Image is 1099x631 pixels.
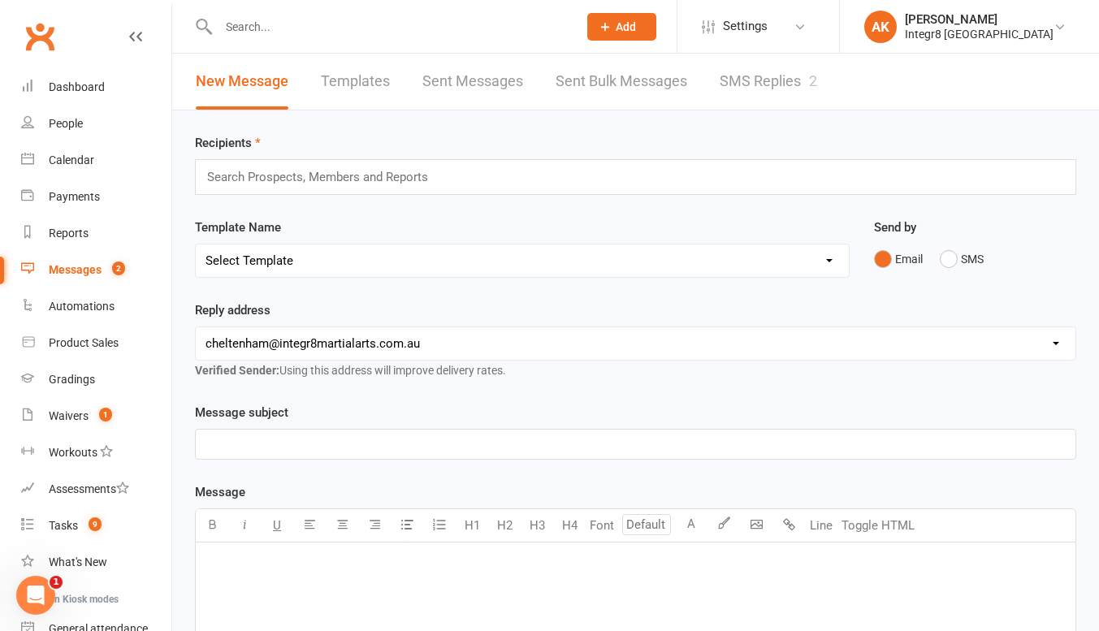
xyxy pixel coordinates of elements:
a: Clubworx [19,16,60,57]
label: Message [195,482,245,502]
div: Dashboard [49,80,105,93]
button: Add [587,13,656,41]
a: Automations [21,288,171,325]
a: Calendar [21,142,171,179]
div: Workouts [49,446,97,459]
a: Waivers 1 [21,398,171,434]
input: Search... [214,15,566,38]
strong: Verified Sender: [195,364,279,377]
div: AK [864,11,897,43]
span: 9 [89,517,102,531]
div: Integr8 [GEOGRAPHIC_DATA] [905,27,1054,41]
iframe: Intercom live chat [16,576,55,615]
div: Payments [49,190,100,203]
div: Tasks [49,519,78,532]
a: Sent Messages [422,54,523,110]
span: 1 [99,408,112,421]
button: A [675,509,707,542]
a: Messages 2 [21,252,171,288]
a: Reports [21,215,171,252]
span: 1 [50,576,63,589]
div: Messages [49,263,102,276]
a: Assessments [21,471,171,508]
button: H1 [456,509,488,542]
label: Recipients [195,133,261,153]
button: U [261,509,293,542]
label: Message subject [195,403,288,422]
span: 2 [112,261,125,275]
button: Line [805,509,837,542]
div: Product Sales [49,336,119,349]
a: Gradings [21,361,171,398]
div: 2 [809,72,817,89]
div: People [49,117,83,130]
a: Dashboard [21,69,171,106]
div: Automations [49,300,115,313]
label: Reply address [195,300,270,320]
a: Sent Bulk Messages [556,54,687,110]
a: SMS Replies2 [720,54,817,110]
input: Search Prospects, Members and Reports [206,166,443,188]
button: SMS [940,244,984,274]
div: Waivers [49,409,89,422]
span: Settings [723,8,768,45]
div: Assessments [49,482,129,495]
div: Gradings [49,373,95,386]
button: H3 [521,509,553,542]
div: Reports [49,227,89,240]
a: New Message [196,54,288,110]
button: Font [586,509,618,542]
a: Payments [21,179,171,215]
button: Email [874,244,923,274]
a: What's New [21,544,171,581]
button: Toggle HTML [837,509,919,542]
span: U [273,518,281,533]
div: [PERSON_NAME] [905,12,1054,27]
div: Calendar [49,153,94,166]
span: Add [616,20,636,33]
button: H4 [553,509,586,542]
a: Workouts [21,434,171,471]
button: H2 [488,509,521,542]
input: Default [622,514,671,535]
span: Using this address will improve delivery rates. [195,364,506,377]
label: Send by [874,218,916,237]
a: Product Sales [21,325,171,361]
a: Tasks 9 [21,508,171,544]
label: Template Name [195,218,281,237]
div: What's New [49,555,107,568]
a: Templates [321,54,390,110]
a: People [21,106,171,142]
